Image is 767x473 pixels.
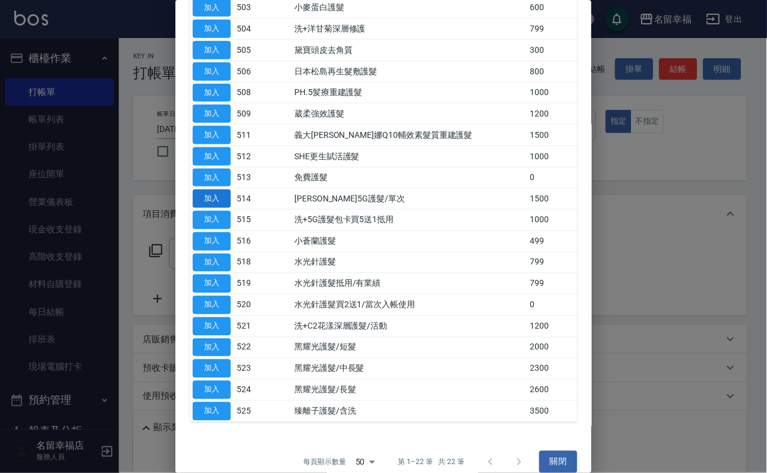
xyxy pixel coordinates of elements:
button: 加入 [193,105,231,123]
td: 515 [234,210,263,231]
td: 1000 [527,82,577,103]
td: 505 [234,40,263,61]
button: 加入 [193,20,231,38]
td: 799 [527,273,577,295]
td: 葳柔強效護髮 [291,103,527,125]
td: SHE更生賦活護髮 [291,146,527,167]
td: 525 [234,401,263,422]
td: 521 [234,316,263,337]
p: 第 1–22 筆 共 22 筆 [398,457,464,468]
td: [PERSON_NAME]5G護髮/單次 [291,188,527,210]
button: 加入 [193,360,231,378]
td: 524 [234,380,263,401]
td: 洗+洋甘菊深層修護 [291,18,527,40]
td: 臻離子護髮/含洗 [291,401,527,422]
td: 516 [234,231,263,252]
button: 加入 [193,275,231,293]
button: 加入 [193,41,231,59]
td: 黛寶頭皮去角質 [291,40,527,61]
td: 1000 [527,210,577,231]
td: 799 [527,18,577,40]
td: 3500 [527,401,577,422]
td: 黑耀光護髮/中長髮 [291,358,527,380]
button: 加入 [193,339,231,357]
td: 2300 [527,358,577,380]
td: 免費護髮 [291,167,527,188]
td: 523 [234,358,263,380]
td: 508 [234,82,263,103]
td: 1500 [527,125,577,146]
td: 504 [234,18,263,40]
button: 加入 [193,62,231,81]
td: 黑耀光護髮/長髮 [291,380,527,401]
button: 加入 [193,190,231,208]
td: 水光針護髮抵用/有業績 [291,273,527,295]
td: 512 [234,146,263,167]
td: 520 [234,295,263,316]
td: 509 [234,103,263,125]
button: 加入 [193,402,231,421]
td: 義大[PERSON_NAME]娜Q10輔效素髮質重建護髮 [291,125,527,146]
button: 加入 [193,84,231,102]
button: 加入 [193,147,231,166]
button: 加入 [193,232,231,251]
td: 1500 [527,188,577,210]
td: 1200 [527,316,577,337]
button: 加入 [193,126,231,144]
td: 小蒼蘭護髮 [291,231,527,252]
td: 499 [527,231,577,252]
td: PH.5髪療重建護髮 [291,82,527,103]
td: 800 [527,61,577,82]
td: 514 [234,188,263,210]
button: 加入 [193,381,231,399]
p: 每頁顯示數量 [303,457,346,468]
button: 加入 [193,169,231,187]
td: 0 [527,167,577,188]
td: 洗+C2花漾深層護髮/活動 [291,316,527,337]
button: 關閉 [539,451,577,473]
td: 300 [527,40,577,61]
td: 水光針護髮買2送1/當次入帳使用 [291,295,527,316]
td: 0 [527,295,577,316]
td: 522 [234,337,263,358]
td: 黑耀光護髮/短髮 [291,337,527,358]
td: 506 [234,61,263,82]
td: 2600 [527,380,577,401]
td: 513 [234,167,263,188]
button: 加入 [193,296,231,314]
td: 水光針護髮 [291,252,527,273]
td: 1000 [527,146,577,167]
td: 799 [527,252,577,273]
button: 加入 [193,254,231,272]
td: 519 [234,273,263,295]
button: 加入 [193,317,231,336]
td: 1200 [527,103,577,125]
td: 518 [234,252,263,273]
td: 511 [234,125,263,146]
button: 加入 [193,211,231,229]
td: 洗+5G護髮包卡買5送1抵用 [291,210,527,231]
td: 日本松島再生髮敷護髮 [291,61,527,82]
td: 2000 [527,337,577,358]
